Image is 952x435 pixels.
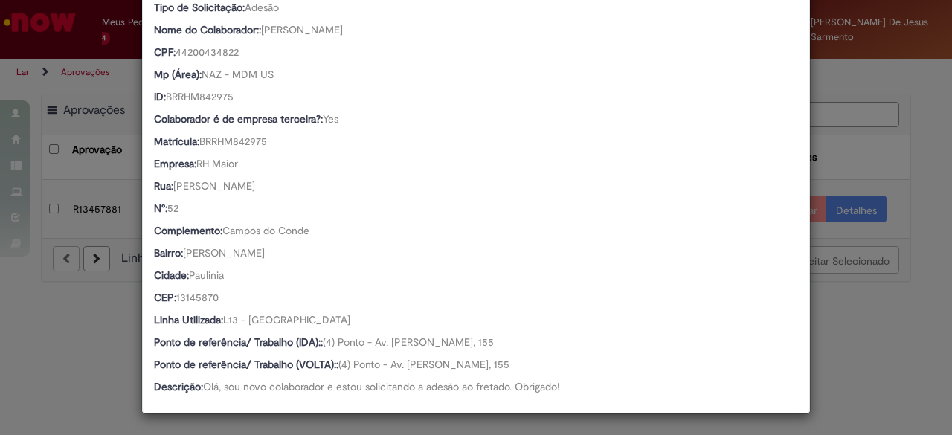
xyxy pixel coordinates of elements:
[154,68,202,81] b: Mp (Área):
[245,1,279,14] span: Adesão
[154,135,199,148] b: Matrícula:
[196,157,238,170] span: RH Maior
[154,112,323,126] b: Colaborador é de empresa terceira?:
[154,268,189,282] b: Cidade:
[176,291,219,304] span: 13145870
[167,202,178,215] span: 52
[173,179,255,193] span: [PERSON_NAME]
[183,246,265,260] span: [PERSON_NAME]
[154,313,223,326] b: Linha Utilizada:
[154,380,203,393] b: Descrição:
[154,179,173,193] b: Rua:
[154,335,323,349] b: Ponto de referência/ Trabalho (IDA)::
[222,224,309,237] span: Campos do Conde
[261,23,343,36] span: [PERSON_NAME]
[154,246,183,260] b: Bairro:
[338,358,509,371] span: (4) Ponto - Av. [PERSON_NAME], 155
[202,68,274,81] span: NAZ - MDM US
[154,202,167,215] b: N°:
[176,45,239,59] span: 44200434822
[154,23,261,36] b: Nome do Colaborador::
[223,313,350,326] span: L13 - [GEOGRAPHIC_DATA]
[154,1,245,14] b: Tipo de Solicitação:
[154,90,166,103] b: ID:
[323,335,494,349] span: (4) Ponto - Av. [PERSON_NAME], 155
[203,380,559,393] span: Olá, sou novo colaborador e estou solicitando a adesão ao fretado. Obrigado!
[154,358,338,371] b: Ponto de referência/ Trabalho (VOLTA)::
[323,112,338,126] span: Yes
[154,224,222,237] b: Complemento:
[154,291,176,304] b: CEP:
[166,90,234,103] span: BRRHM842975
[189,268,224,282] span: Paulinia
[199,135,267,148] span: BRRHM842975
[154,45,176,59] b: CPF:
[154,157,196,170] b: Empresa:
